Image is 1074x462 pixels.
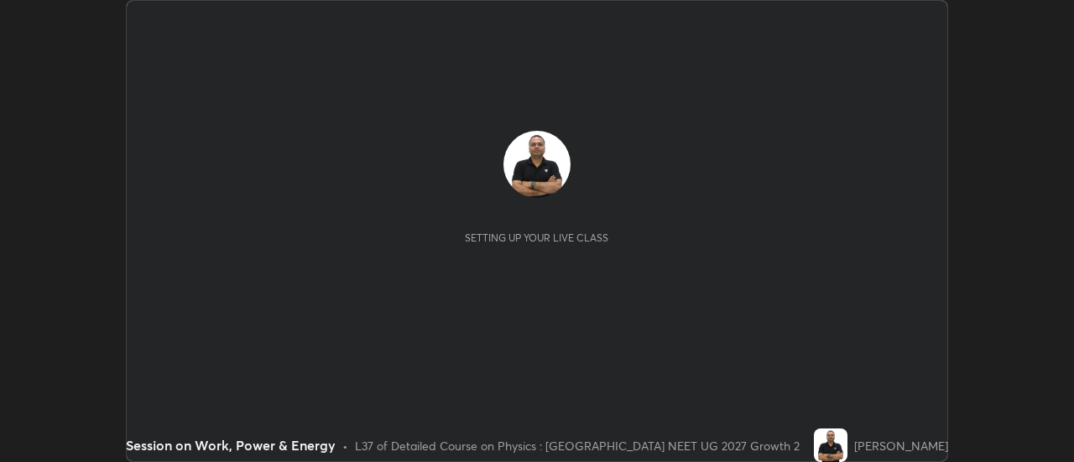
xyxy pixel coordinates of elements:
img: c64a45410bbe405998bfe880a3b0076b.jpg [814,428,847,462]
div: • [342,437,348,454]
div: L37 of Detailed Course on Physics : [GEOGRAPHIC_DATA] NEET UG 2027 Growth 2 [355,437,800,454]
div: Session on Work, Power & Energy [126,435,336,455]
div: [PERSON_NAME] [854,437,948,454]
img: c64a45410bbe405998bfe880a3b0076b.jpg [503,131,571,198]
div: Setting up your live class [465,231,608,244]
